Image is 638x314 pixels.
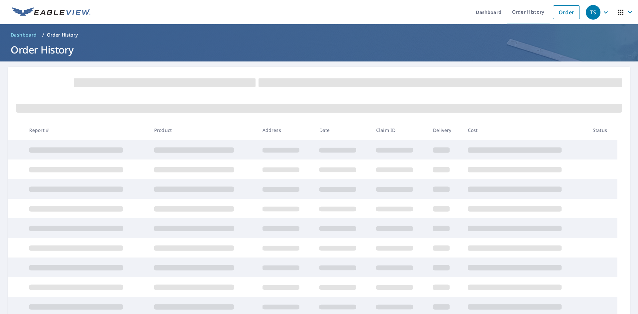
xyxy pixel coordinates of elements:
[314,120,371,140] th: Date
[42,31,44,39] li: /
[257,120,314,140] th: Address
[553,5,580,19] a: Order
[24,120,149,140] th: Report #
[8,30,40,40] a: Dashboard
[11,32,37,38] span: Dashboard
[463,120,587,140] th: Cost
[149,120,257,140] th: Product
[371,120,428,140] th: Claim ID
[8,30,630,40] nav: breadcrumb
[8,43,630,56] h1: Order History
[47,32,78,38] p: Order History
[587,120,617,140] th: Status
[428,120,462,140] th: Delivery
[586,5,600,20] div: TS
[12,7,90,17] img: EV Logo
